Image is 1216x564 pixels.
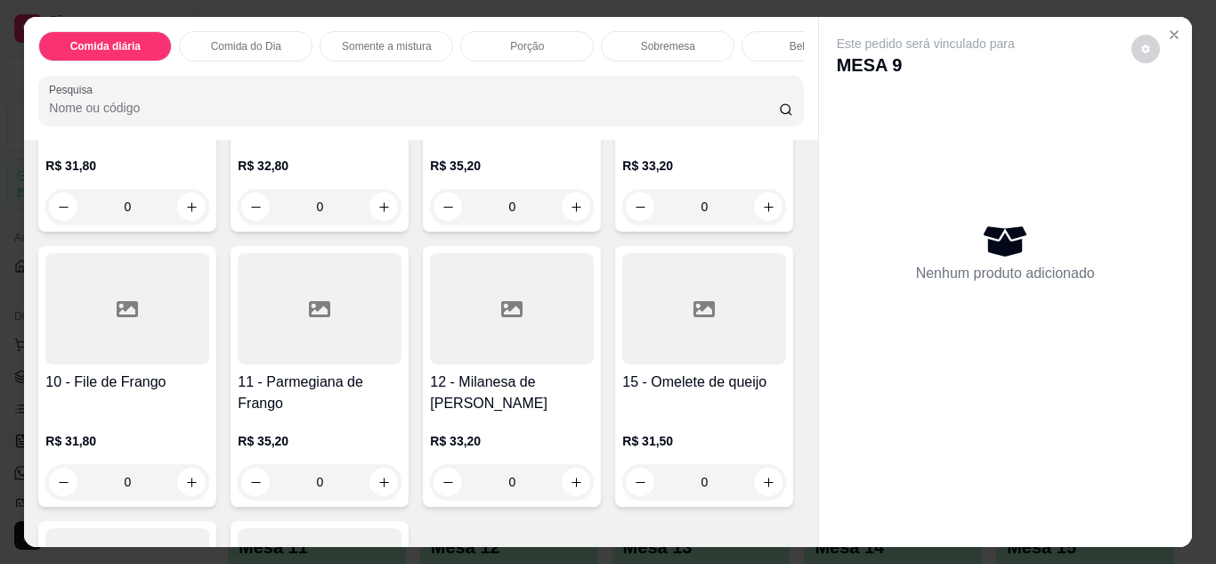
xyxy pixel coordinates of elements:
p: Bebidas [790,39,828,53]
p: Porção [510,39,544,53]
p: R$ 33,20 [430,432,594,450]
p: Este pedido será vinculado para [837,35,1015,53]
p: R$ 31,80 [45,432,209,450]
p: Sobremesa [641,39,695,53]
h4: 15 - Omelete de queijo [622,372,786,393]
p: Comida do Dia [211,39,281,53]
p: Nenhum produto adicionado [916,263,1095,284]
p: R$ 35,20 [430,157,594,175]
p: R$ 35,20 [238,432,401,450]
label: Pesquisa [49,82,99,97]
p: R$ 31,80 [45,157,209,175]
input: Pesquisa [49,99,779,117]
p: Somente a mistura [342,39,432,53]
p: Comida diária [70,39,141,53]
p: R$ 33,20 [622,157,786,175]
h4: 10 - File de Frango [45,372,209,393]
button: decrease-product-quantity [1131,35,1160,63]
p: R$ 31,50 [622,432,786,450]
h4: 11 - Parmegiana de Frango [238,372,401,414]
p: MESA 9 [837,53,1015,78]
button: Close [1160,20,1188,49]
p: R$ 32,80 [238,157,401,175]
h4: 12 - Milanesa de [PERSON_NAME] [430,372,594,414]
